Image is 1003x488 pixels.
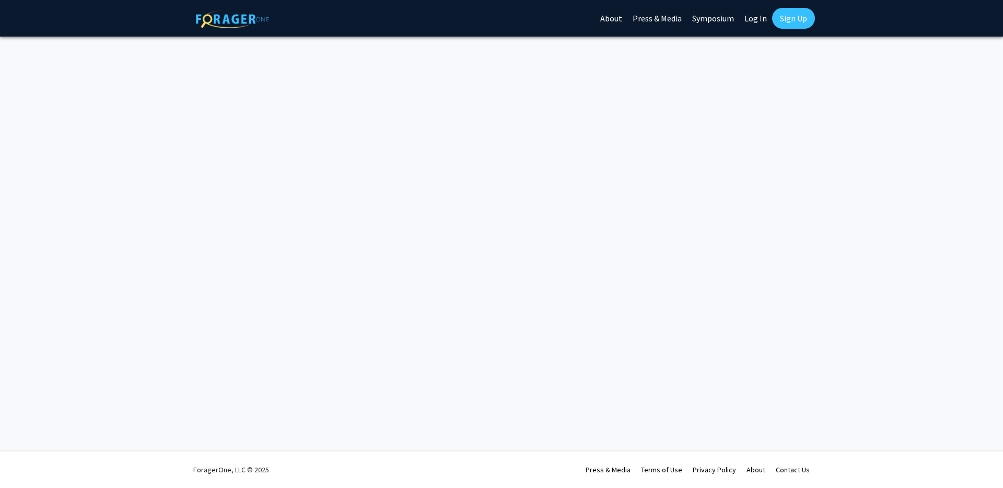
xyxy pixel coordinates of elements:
a: Press & Media [586,465,631,474]
a: About [747,465,765,474]
div: ForagerOne, LLC © 2025 [193,451,269,488]
a: Contact Us [776,465,810,474]
a: Terms of Use [641,465,682,474]
img: ForagerOne Logo [196,10,269,28]
a: Sign Up [772,8,815,29]
a: Privacy Policy [693,465,736,474]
